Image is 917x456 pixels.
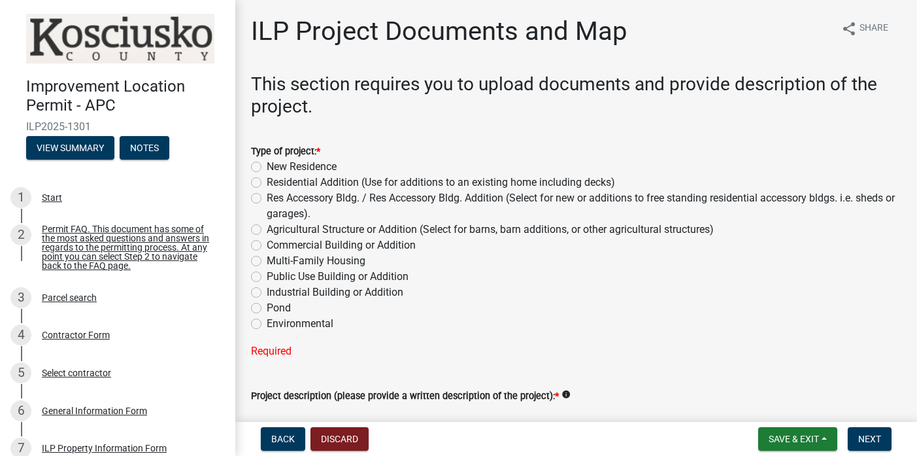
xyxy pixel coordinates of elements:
[10,324,31,345] div: 4
[267,159,337,175] label: New Residence
[26,143,114,154] wm-modal-confirm: Summary
[42,406,147,415] div: General Information Form
[841,21,857,37] i: share
[831,16,899,41] button: shareShare
[26,136,114,160] button: View Summary
[42,293,97,302] div: Parcel search
[261,427,305,451] button: Back
[10,362,31,383] div: 5
[10,187,31,208] div: 1
[251,16,627,47] h1: ILP Project Documents and Map
[267,269,408,285] label: Public Use Building or Addition
[267,237,416,253] label: Commercial Building or Addition
[120,136,169,160] button: Notes
[10,224,31,245] div: 2
[26,77,225,115] h4: Improvement Location Permit - APC
[42,444,167,453] div: ILP Property Information Form
[10,287,31,308] div: 3
[267,175,615,190] label: Residential Addition (Use for additions to an existing home including decks)
[42,368,111,377] div: Select contractor
[120,143,169,154] wm-modal-confirm: Notes
[251,392,559,401] label: Project description (please provide a written description of the project):
[42,193,62,202] div: Start
[848,427,892,451] button: Next
[251,343,901,359] div: Required
[267,190,901,222] label: Res Accessory Bldg. / Res Accessory Bldg. Addition (Select for new or additions to free standing ...
[561,390,571,399] i: info
[10,400,31,421] div: 6
[758,427,837,451] button: Save & Exit
[267,285,403,300] label: Industrial Building or Addition
[267,222,714,237] label: Agricultural Structure or Addition (Select for barns, barn additions, or other agricultural struc...
[267,253,365,269] label: Multi-Family Housing
[251,73,901,117] h3: This section requires you to upload documents and provide description of the project.
[310,427,369,451] button: Discard
[858,434,881,444] span: Next
[769,434,819,444] span: Save & Exit
[26,120,209,133] span: ILP2025-1301
[26,14,214,63] img: Kosciusko County, Indiana
[267,300,291,316] label: Pond
[42,330,110,340] div: Contractor Form
[271,434,295,444] span: Back
[267,316,333,332] label: Environmental
[859,21,888,37] span: Share
[251,147,320,156] label: Type of project:
[42,224,214,270] div: Permit FAQ. This document has some of the most asked questions and answers in regards to the perm...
